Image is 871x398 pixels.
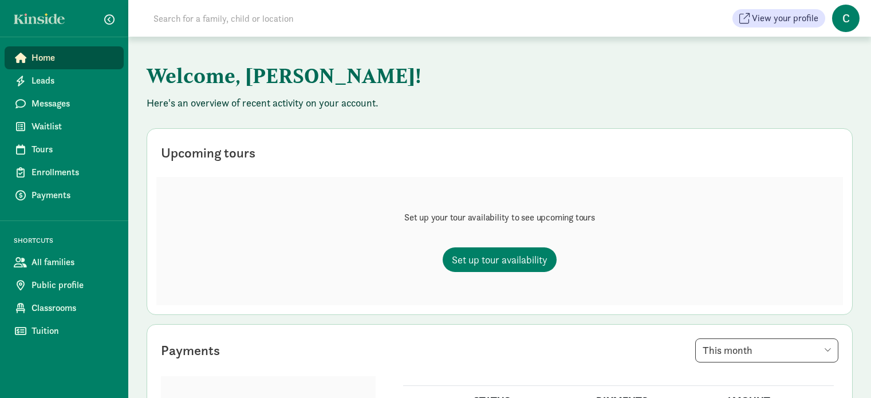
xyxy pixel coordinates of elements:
p: Here's an overview of recent activity on your account. [147,96,853,110]
span: Public profile [31,278,115,292]
span: Home [31,51,115,65]
a: Set up tour availability [443,247,557,272]
span: Classrooms [31,301,115,315]
span: Set up tour availability [452,252,547,267]
a: Messages [5,92,124,115]
span: All families [31,255,115,269]
input: Search for a family, child or location [147,7,468,30]
span: Messages [31,97,115,111]
p: Set up your tour availability to see upcoming tours [404,211,595,224]
a: Public profile [5,274,124,297]
a: Classrooms [5,297,124,320]
span: Waitlist [31,120,115,133]
a: Enrollments [5,161,124,184]
a: Tours [5,138,124,161]
a: Tuition [5,320,124,342]
h1: Welcome, [PERSON_NAME]! [147,55,714,96]
a: Home [5,46,124,69]
span: View your profile [752,11,818,25]
a: All families [5,251,124,274]
button: View your profile [732,9,825,27]
div: Upcoming tours [161,143,255,163]
span: Leads [31,74,115,88]
a: Payments [5,184,124,207]
a: Leads [5,69,124,92]
span: Tours [31,143,115,156]
span: C [832,5,860,32]
div: Payments [161,340,220,361]
span: Tuition [31,324,115,338]
a: Waitlist [5,115,124,138]
span: Enrollments [31,165,115,179]
span: Payments [31,188,115,202]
